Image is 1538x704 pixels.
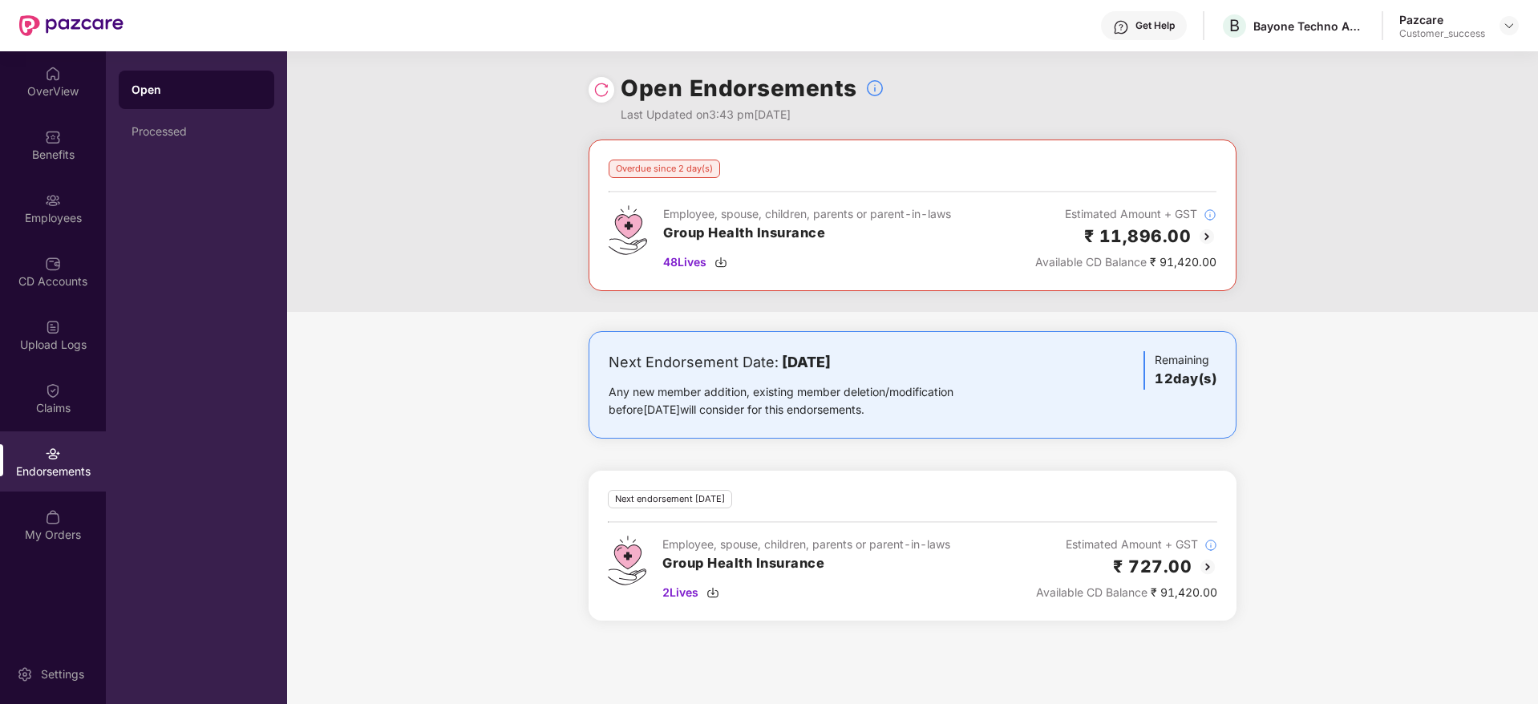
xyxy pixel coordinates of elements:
div: Employee, spouse, children, parents or parent-in-laws [663,205,951,223]
div: Estimated Amount + GST [1035,205,1216,223]
span: B [1229,16,1240,35]
div: ₹ 91,420.00 [1035,253,1216,271]
span: Available CD Balance [1036,585,1147,599]
div: Last Updated on 3:43 pm[DATE] [621,106,884,123]
img: svg+xml;base64,PHN2ZyBpZD0iRW5kb3JzZW1lbnRzIiB4bWxucz0iaHR0cDovL3d3dy53My5vcmcvMjAwMC9zdmciIHdpZH... [45,446,61,462]
img: svg+xml;base64,PHN2ZyBpZD0iRW1wbG95ZWVzIiB4bWxucz0iaHR0cDovL3d3dy53My5vcmcvMjAwMC9zdmciIHdpZHRoPS... [45,192,61,208]
div: Overdue since 2 day(s) [609,160,720,178]
img: svg+xml;base64,PHN2ZyBpZD0iRHJvcGRvd24tMzJ4MzIiIHhtbG5zPSJodHRwOi8vd3d3LnczLm9yZy8yMDAwL3N2ZyIgd2... [1503,19,1516,32]
img: svg+xml;base64,PHN2ZyBpZD0iQ2xhaW0iIHhtbG5zPSJodHRwOi8vd3d3LnczLm9yZy8yMDAwL3N2ZyIgd2lkdGg9IjIwIi... [45,382,61,399]
img: svg+xml;base64,PHN2ZyBpZD0iSW5mb18tXzMyeDMyIiBkYXRhLW5hbWU9IkluZm8gLSAzMngzMiIgeG1sbnM9Imh0dHA6Ly... [865,79,884,98]
img: svg+xml;base64,PHN2ZyBpZD0iSG9tZSIgeG1sbnM9Imh0dHA6Ly93d3cudzMub3JnLzIwMDAvc3ZnIiB3aWR0aD0iMjAiIG... [45,66,61,82]
img: svg+xml;base64,PHN2ZyBpZD0iQ0RfQWNjb3VudHMiIGRhdGEtbmFtZT0iQ0QgQWNjb3VudHMiIHhtbG5zPSJodHRwOi8vd3... [45,256,61,272]
img: svg+xml;base64,PHN2ZyBpZD0iVXBsb2FkX0xvZ3MiIGRhdGEtbmFtZT0iVXBsb2FkIExvZ3MiIHhtbG5zPSJodHRwOi8vd3... [45,319,61,335]
div: Processed [132,125,261,138]
div: Employee, spouse, children, parents or parent-in-laws [662,536,950,553]
img: svg+xml;base64,PHN2ZyBpZD0iQmFjay0yMHgyMCIgeG1sbnM9Imh0dHA6Ly93d3cudzMub3JnLzIwMDAvc3ZnIiB3aWR0aD... [1197,227,1216,246]
h3: 12 day(s) [1155,369,1216,390]
img: svg+xml;base64,PHN2ZyBpZD0iQmVuZWZpdHMiIHhtbG5zPSJodHRwOi8vd3d3LnczLm9yZy8yMDAwL3N2ZyIgd2lkdGg9Ij... [45,129,61,145]
img: svg+xml;base64,PHN2ZyBpZD0iRG93bmxvYWQtMzJ4MzIiIHhtbG5zPSJodHRwOi8vd3d3LnczLm9yZy8yMDAwL3N2ZyIgd2... [714,256,727,269]
span: 2 Lives [662,584,698,601]
div: Open [132,82,261,98]
img: svg+xml;base64,PHN2ZyBpZD0iQmFjay0yMHgyMCIgeG1sbnM9Imh0dHA6Ly93d3cudzMub3JnLzIwMDAvc3ZnIiB3aWR0aD... [1198,557,1217,577]
h1: Open Endorsements [621,71,857,106]
span: Available CD Balance [1035,255,1147,269]
span: 48 Lives [663,253,706,271]
div: Settings [36,666,89,682]
h2: ₹ 11,896.00 [1084,223,1192,249]
div: Remaining [1143,351,1216,390]
div: Next endorsement [DATE] [608,490,732,508]
img: svg+xml;base64,PHN2ZyBpZD0iSGVscC0zMngzMiIgeG1sbnM9Imh0dHA6Ly93d3cudzMub3JnLzIwMDAvc3ZnIiB3aWR0aD... [1113,19,1129,35]
div: Customer_success [1399,27,1485,40]
img: svg+xml;base64,PHN2ZyBpZD0iRG93bmxvYWQtMzJ4MzIiIHhtbG5zPSJodHRwOi8vd3d3LnczLm9yZy8yMDAwL3N2ZyIgd2... [706,586,719,599]
div: Any new member addition, existing member deletion/modification before [DATE] will consider for th... [609,383,1004,419]
div: Get Help [1135,19,1175,32]
b: [DATE] [782,354,831,370]
img: svg+xml;base64,PHN2ZyBpZD0iSW5mb18tXzMyeDMyIiBkYXRhLW5hbWU9IkluZm8gLSAzMngzMiIgeG1sbnM9Imh0dHA6Ly... [1204,208,1216,221]
img: svg+xml;base64,PHN2ZyBpZD0iSW5mb18tXzMyeDMyIiBkYXRhLW5hbWU9IkluZm8gLSAzMngzMiIgeG1sbnM9Imh0dHA6Ly... [1204,539,1217,552]
div: Pazcare [1399,12,1485,27]
div: Estimated Amount + GST [1036,536,1217,553]
div: ₹ 91,420.00 [1036,584,1217,601]
img: svg+xml;base64,PHN2ZyBpZD0iTXlfT3JkZXJzIiBkYXRhLW5hbWU9Ik15IE9yZGVycyIgeG1sbnM9Imh0dHA6Ly93d3cudz... [45,509,61,525]
h2: ₹ 727.00 [1113,553,1192,580]
h3: Group Health Insurance [662,553,950,574]
div: Bayone Techno Advisors Private Limited [1253,18,1366,34]
div: Next Endorsement Date: [609,351,1004,374]
img: svg+xml;base64,PHN2ZyB4bWxucz0iaHR0cDovL3d3dy53My5vcmcvMjAwMC9zdmciIHdpZHRoPSI0Ny43MTQiIGhlaWdodD... [608,536,646,585]
img: svg+xml;base64,PHN2ZyBpZD0iUmVsb2FkLTMyeDMyIiB4bWxucz0iaHR0cDovL3d3dy53My5vcmcvMjAwMC9zdmciIHdpZH... [593,82,609,98]
h3: Group Health Insurance [663,223,951,244]
img: svg+xml;base64,PHN2ZyBpZD0iU2V0dGluZy0yMHgyMCIgeG1sbnM9Imh0dHA6Ly93d3cudzMub3JnLzIwMDAvc3ZnIiB3aW... [17,666,33,682]
img: New Pazcare Logo [19,15,123,36]
img: svg+xml;base64,PHN2ZyB4bWxucz0iaHR0cDovL3d3dy53My5vcmcvMjAwMC9zdmciIHdpZHRoPSI0Ny43MTQiIGhlaWdodD... [609,205,647,255]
